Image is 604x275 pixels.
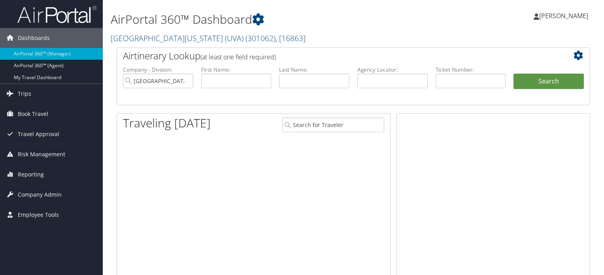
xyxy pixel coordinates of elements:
[282,118,384,132] input: Search for Traveler
[18,28,50,48] span: Dashboards
[18,185,62,205] span: Company Admin
[513,74,584,89] button: Search
[111,33,306,44] a: [GEOGRAPHIC_DATA][US_STATE] (UVA)
[436,66,506,74] label: Ticket Number:
[534,4,596,28] a: [PERSON_NAME]
[201,66,272,74] label: First Name:
[279,66,349,74] label: Last Name:
[18,104,48,124] span: Book Travel
[276,33,306,44] span: , [ 16863 ]
[18,144,65,164] span: Risk Management
[123,49,544,63] h2: Airtinerary Lookup
[18,205,59,225] span: Employee Tools
[539,11,588,20] span: [PERSON_NAME]
[18,165,44,184] span: Reporting
[123,115,211,131] h1: Traveling [DATE]
[245,33,276,44] span: ( 301062 )
[17,5,96,24] img: airportal-logo.png
[123,66,193,74] label: Company - Division:
[111,11,434,28] h1: AirPortal 360™ Dashboard
[18,124,59,144] span: Travel Approval
[200,53,276,61] span: (at least one field required)
[357,66,428,74] label: Agency Locator:
[18,84,31,104] span: Trips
